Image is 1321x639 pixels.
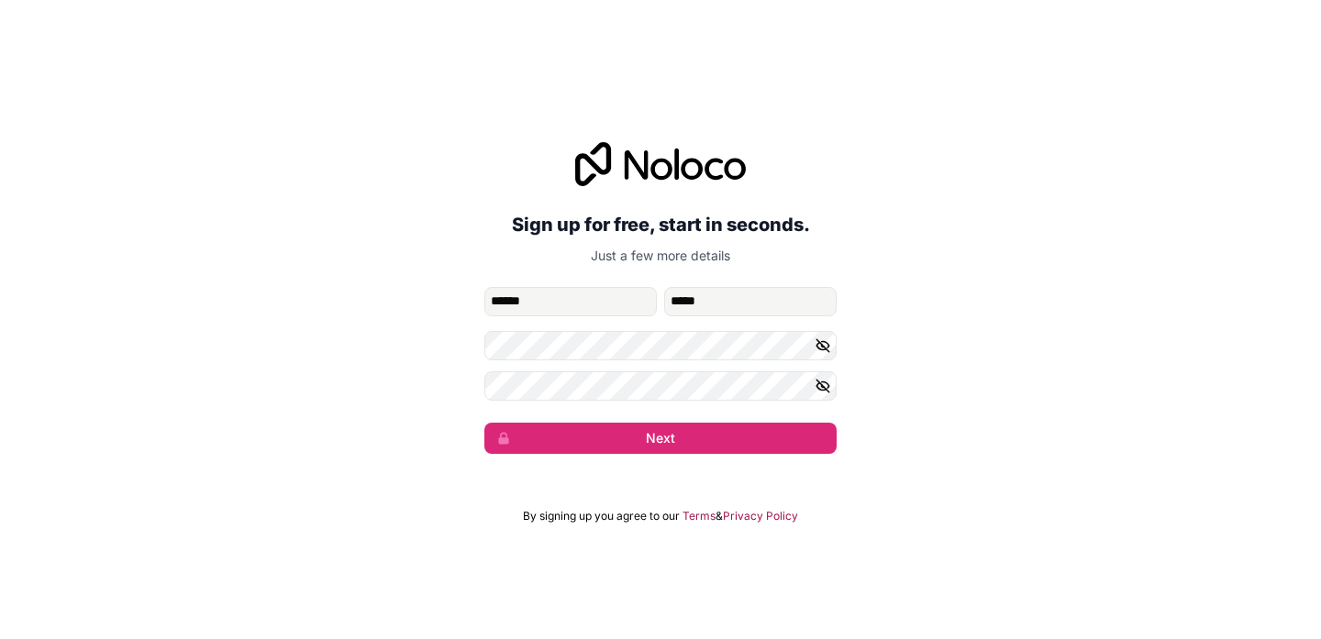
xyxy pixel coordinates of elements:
span: By signing up you agree to our [523,509,680,523]
input: family-name [664,287,837,316]
button: Next [484,423,837,454]
input: given-name [484,287,657,316]
a: Privacy Policy [723,509,798,523]
input: Password [484,331,837,360]
a: Terms [683,509,716,523]
h2: Sign up for free, start in seconds. [484,208,837,241]
p: Just a few more details [484,247,837,265]
input: Confirm password [484,371,837,401]
span: & [716,509,723,523]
